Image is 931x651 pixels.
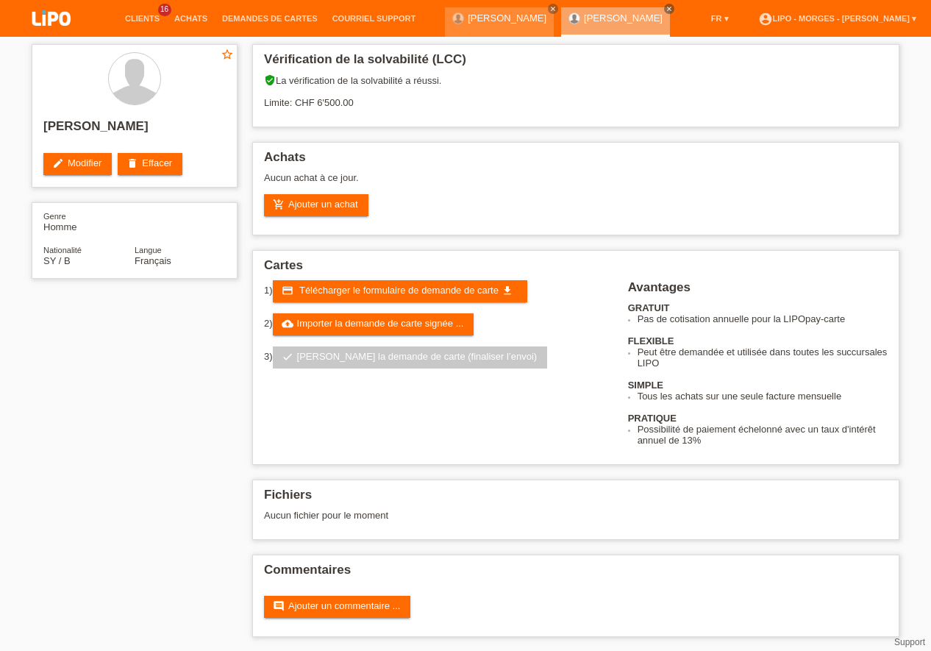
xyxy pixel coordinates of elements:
span: Syrie / B / 22.05.2013 [43,255,71,266]
a: Achats [167,14,215,23]
i: credit_card [282,285,293,296]
i: get_app [502,285,513,296]
a: account_circleLIPO - Morges - [PERSON_NAME] ▾ [751,14,924,23]
h2: [PERSON_NAME] [43,119,226,141]
a: Demandes de cartes [215,14,325,23]
a: Courriel Support [325,14,423,23]
i: close [666,5,673,13]
i: add_shopping_cart [273,199,285,210]
li: Possibilité de paiement échelonné avec un taux d'intérêt annuel de 13% [638,424,888,446]
a: Clients [118,14,167,23]
a: deleteEffacer [118,153,182,175]
h2: Cartes [264,258,888,280]
span: Français [135,255,171,266]
a: [PERSON_NAME] [584,13,663,24]
a: LIPO pay [15,30,88,41]
h2: Achats [264,150,888,172]
a: close [664,4,674,14]
i: check [282,351,293,363]
a: check[PERSON_NAME] la demande de carte (finaliser l’envoi) [273,346,548,369]
a: Support [894,637,925,647]
b: SIMPLE [628,380,663,391]
a: editModifier [43,153,112,175]
i: edit [52,157,64,169]
h2: Fichiers [264,488,888,510]
li: Tous les achats sur une seule facture mensuelle [638,391,888,402]
div: 1) [264,280,610,302]
li: Peut être demandée et utilisée dans toutes les succursales LIPO [638,346,888,369]
span: Télécharger le formulaire de demande de carte [299,285,499,296]
i: verified_user [264,74,276,86]
a: add_shopping_cartAjouter un achat [264,194,368,216]
span: 16 [158,4,171,16]
div: Homme [43,210,135,232]
span: Genre [43,212,66,221]
i: comment [273,600,285,612]
a: FR ▾ [704,14,736,23]
div: Aucun achat à ce jour. [264,172,888,194]
li: Pas de cotisation annuelle pour la LIPOpay-carte [638,313,888,324]
a: close [548,4,558,14]
span: Langue [135,246,162,255]
i: cloud_upload [282,318,293,330]
h2: Vérification de la solvabilité (LCC) [264,52,888,74]
h2: Commentaires [264,563,888,585]
i: star_border [221,48,234,61]
span: Nationalité [43,246,82,255]
a: [PERSON_NAME] [468,13,546,24]
div: Aucun fichier pour le moment [264,510,713,521]
i: delete [126,157,138,169]
h2: Avantages [628,280,888,302]
a: credit_card Télécharger le formulaire de demande de carte get_app [273,280,527,302]
b: GRATUIT [628,302,670,313]
b: FLEXIBLE [628,335,674,346]
a: cloud_uploadImporter la demande de carte signée ... [273,313,474,335]
i: close [549,5,557,13]
a: star_border [221,48,234,63]
i: account_circle [758,12,773,26]
b: PRATIQUE [628,413,677,424]
div: La vérification de la solvabilité a réussi. Limite: CHF 6'500.00 [264,74,888,119]
div: 3) [264,346,610,369]
a: commentAjouter un commentaire ... [264,596,410,618]
div: 2) [264,313,610,335]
